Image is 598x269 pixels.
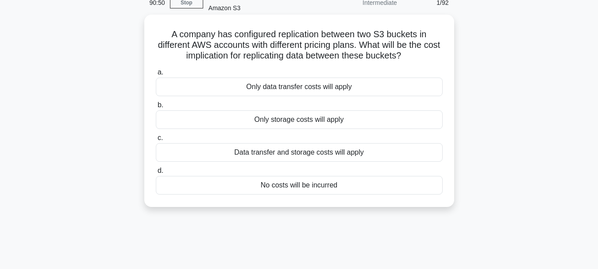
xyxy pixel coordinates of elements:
[156,143,443,162] div: Data transfer and storage costs will apply
[155,29,444,62] h5: A company has configured replication between two S3 buckets in different AWS accounts with differ...
[156,176,443,195] div: No costs will be incurred
[158,167,163,174] span: d.
[156,110,443,129] div: Only storage costs will apply
[158,134,163,141] span: c.
[158,68,163,76] span: a.
[156,78,443,96] div: Only data transfer costs will apply
[158,101,163,109] span: b.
